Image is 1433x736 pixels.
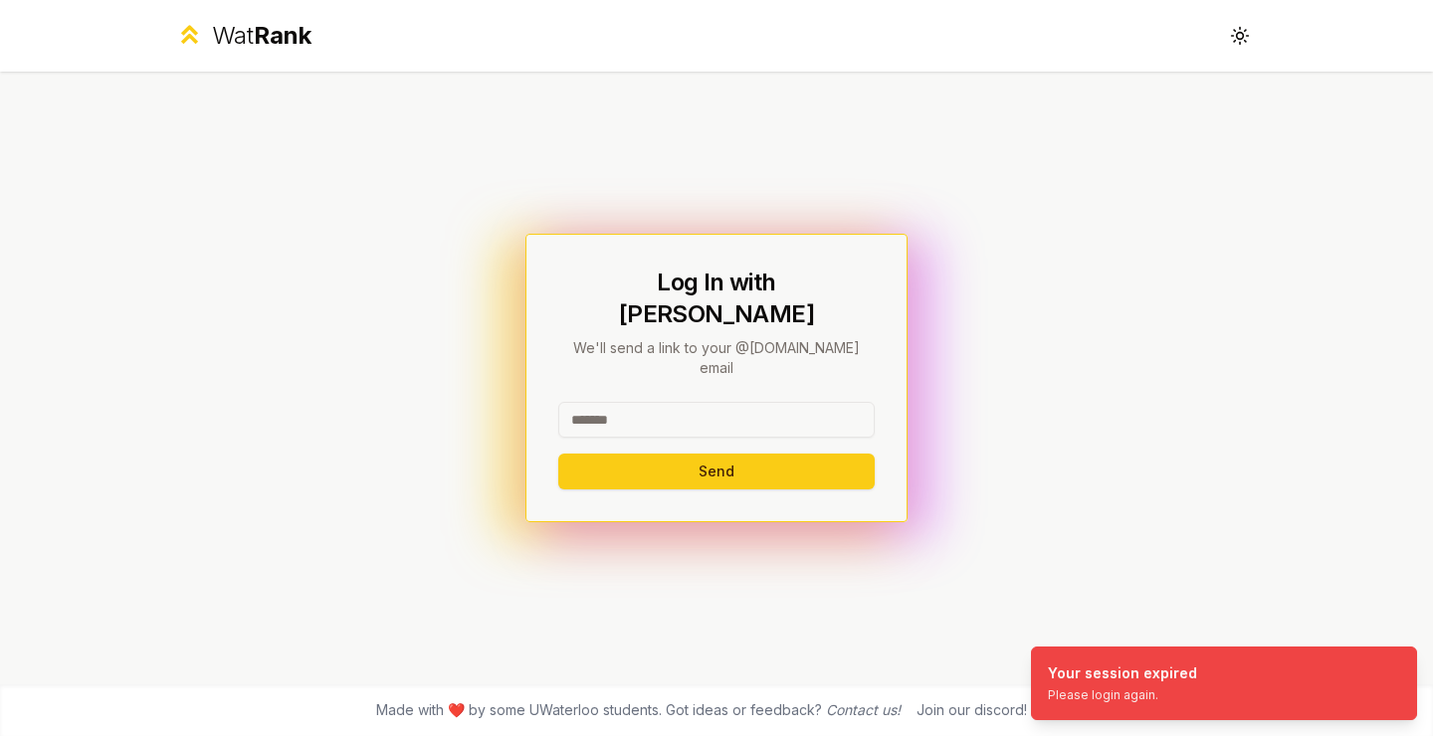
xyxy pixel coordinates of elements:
div: Your session expired [1048,663,1197,683]
h1: Log In with [PERSON_NAME] [558,267,875,330]
p: We'll send a link to your @[DOMAIN_NAME] email [558,338,875,378]
a: Contact us! [826,701,901,718]
div: Wat [212,20,311,52]
a: WatRank [175,20,311,52]
div: Please login again. [1048,687,1197,703]
span: Made with ❤️ by some UWaterloo students. Got ideas or feedback? [376,700,901,720]
span: Rank [254,21,311,50]
button: Send [558,454,875,489]
div: Join our discord! [917,700,1027,720]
